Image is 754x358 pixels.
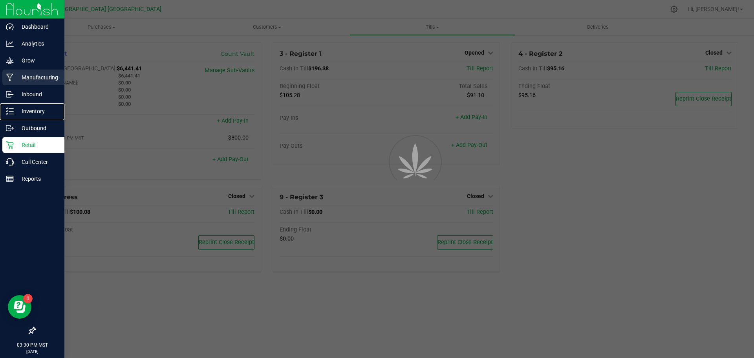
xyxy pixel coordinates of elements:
p: 03:30 PM MST [4,341,61,349]
p: Call Center [14,157,61,167]
p: Grow [14,56,61,65]
inline-svg: Inbound [6,90,14,98]
inline-svg: Grow [6,57,14,64]
p: Reports [14,174,61,184]
p: Inbound [14,90,61,99]
p: Outbound [14,123,61,133]
p: Retail [14,140,61,150]
inline-svg: Reports [6,175,14,183]
inline-svg: Retail [6,141,14,149]
inline-svg: Dashboard [6,23,14,31]
iframe: Resource center unread badge [23,294,33,303]
p: Inventory [14,106,61,116]
p: Dashboard [14,22,61,31]
p: Analytics [14,39,61,48]
inline-svg: Outbound [6,124,14,132]
inline-svg: Inventory [6,107,14,115]
iframe: Resource center [8,295,31,319]
p: [DATE] [4,349,61,354]
inline-svg: Call Center [6,158,14,166]
inline-svg: Manufacturing [6,73,14,81]
p: Manufacturing [14,73,61,82]
inline-svg: Analytics [6,40,14,48]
